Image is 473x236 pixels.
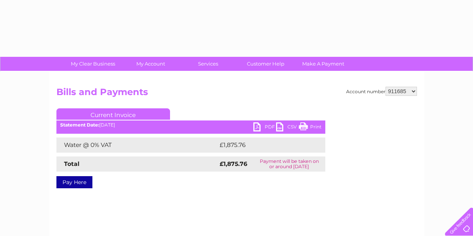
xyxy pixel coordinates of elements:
a: Current Invoice [56,108,170,120]
td: Water @ 0% VAT [56,138,218,153]
div: [DATE] [56,122,325,128]
a: Services [177,57,239,71]
a: My Clear Business [62,57,124,71]
h2: Bills and Payments [56,87,417,101]
a: Customer Help [234,57,297,71]
a: My Account [119,57,182,71]
a: PDF [253,122,276,133]
td: £1,875.76 [218,138,313,153]
div: Account number [346,87,417,96]
a: CSV [276,122,299,133]
a: Pay Here [56,176,92,188]
strong: £1,875.76 [220,160,247,167]
a: Make A Payment [292,57,354,71]
a: Print [299,122,322,133]
strong: Total [64,160,80,167]
td: Payment will be taken on or around [DATE] [253,156,325,172]
b: Statement Date: [60,122,99,128]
